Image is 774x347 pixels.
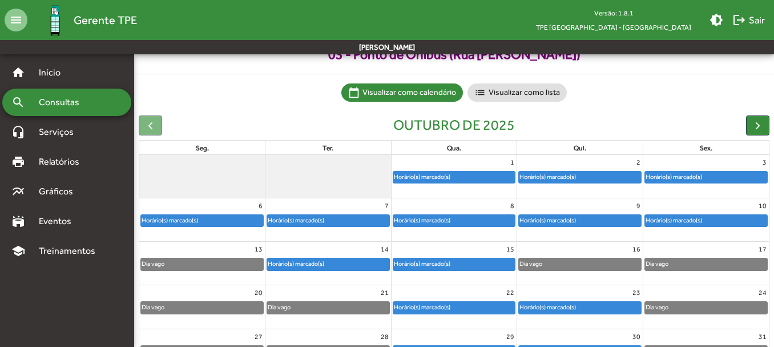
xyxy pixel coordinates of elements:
a: 21 de outubro de 2025 [378,285,391,300]
div: Horário(s) marcado(s) [393,215,451,226]
td: 22 de outubro de 2025 [391,285,517,329]
mat-icon: logout [732,13,746,27]
div: Horário(s) marcado(s) [645,215,703,226]
span: Consultas [32,95,94,109]
td: 8 de outubro de 2025 [391,198,517,242]
a: 15 de outubro de 2025 [504,242,517,257]
a: 2 de outubro de 2025 [634,155,643,170]
a: 20 de outubro de 2025 [252,285,265,300]
a: 3 de outubro de 2025 [760,155,769,170]
a: 9 de outubro de 2025 [634,198,643,213]
td: 3 de outubro de 2025 [643,155,769,198]
mat-icon: search [11,95,25,109]
div: Versão: 1.8.1 [527,6,700,20]
mat-icon: calendar_today [348,87,360,98]
img: Logo [37,2,74,39]
div: Horário(s) marcado(s) [267,258,325,269]
mat-icon: stadium [11,214,25,228]
span: Treinamentos [32,244,109,258]
div: Dia vago [267,302,291,313]
mat-icon: headset_mic [11,125,25,139]
div: Dia vago [519,258,543,269]
mat-icon: multiline_chart [11,185,25,198]
span: Relatórios [32,155,94,169]
mat-icon: list [474,87,486,98]
a: 16 de outubro de 2025 [630,242,643,257]
mat-icon: print [11,155,25,169]
mat-icon: brightness_medium [709,13,723,27]
a: Gerente TPE [27,2,137,39]
a: quinta-feira [571,142,588,154]
a: 28 de outubro de 2025 [378,329,391,344]
a: 17 de outubro de 2025 [756,242,769,257]
h2: outubro de 2025 [393,117,515,134]
td: 9 de outubro de 2025 [517,198,643,242]
span: Eventos [32,214,87,228]
a: quarta-feira [445,142,463,154]
a: 30 de outubro de 2025 [630,329,643,344]
a: 14 de outubro de 2025 [378,242,391,257]
span: TPE [GEOGRAPHIC_DATA] - [GEOGRAPHIC_DATA] [527,20,700,34]
td: 23 de outubro de 2025 [517,285,643,329]
td: 1 de outubro de 2025 [391,155,517,198]
a: sexta-feira [698,142,715,154]
mat-icon: school [11,244,25,258]
span: 03 - Ponto de Ônibus (Rua [PERSON_NAME]) [134,45,774,65]
td: 16 de outubro de 2025 [517,242,643,285]
div: Horário(s) marcado(s) [393,302,451,313]
div: Dia vago [645,302,669,313]
td: 7 de outubro de 2025 [265,198,392,242]
td: 14 de outubro de 2025 [265,242,392,285]
td: 10 de outubro de 2025 [643,198,769,242]
a: 13 de outubro de 2025 [252,242,265,257]
div: Horário(s) marcado(s) [393,171,451,182]
a: 10 de outubro de 2025 [756,198,769,213]
span: Gráficos [32,185,88,198]
a: terça-feira [320,142,336,154]
td: 6 de outubro de 2025 [139,198,265,242]
span: Serviços [32,125,89,139]
a: 1 de outubro de 2025 [508,155,517,170]
div: Dia vago [141,302,165,313]
div: Horário(s) marcado(s) [645,171,703,182]
a: 27 de outubro de 2025 [252,329,265,344]
mat-chip: Visualizar como calendário [341,83,463,102]
span: Gerente TPE [74,11,137,29]
div: Horário(s) marcado(s) [393,258,451,269]
a: 23 de outubro de 2025 [630,285,643,300]
td: 21 de outubro de 2025 [265,285,392,329]
a: 7 de outubro de 2025 [382,198,391,213]
a: 8 de outubro de 2025 [508,198,517,213]
mat-icon: home [11,66,25,79]
td: 2 de outubro de 2025 [517,155,643,198]
div: Horário(s) marcado(s) [267,215,325,226]
a: 24 de outubro de 2025 [756,285,769,300]
div: Horário(s) marcado(s) [519,215,577,226]
div: Dia vago [141,258,165,269]
a: 29 de outubro de 2025 [504,329,517,344]
a: 6 de outubro de 2025 [256,198,265,213]
span: Sair [732,10,765,30]
div: Horário(s) marcado(s) [519,171,577,182]
td: 13 de outubro de 2025 [139,242,265,285]
mat-chip: Visualizar como lista [467,83,567,102]
mat-icon: menu [5,9,27,31]
div: Horário(s) marcado(s) [519,302,577,313]
div: Horário(s) marcado(s) [141,215,199,226]
span: Início [32,66,77,79]
a: segunda-feira [193,142,211,154]
a: 31 de outubro de 2025 [756,329,769,344]
td: 17 de outubro de 2025 [643,242,769,285]
button: Sair [728,10,769,30]
td: 15 de outubro de 2025 [391,242,517,285]
td: 20 de outubro de 2025 [139,285,265,329]
td: 24 de outubro de 2025 [643,285,769,329]
a: 22 de outubro de 2025 [504,285,517,300]
div: Dia vago [645,258,669,269]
